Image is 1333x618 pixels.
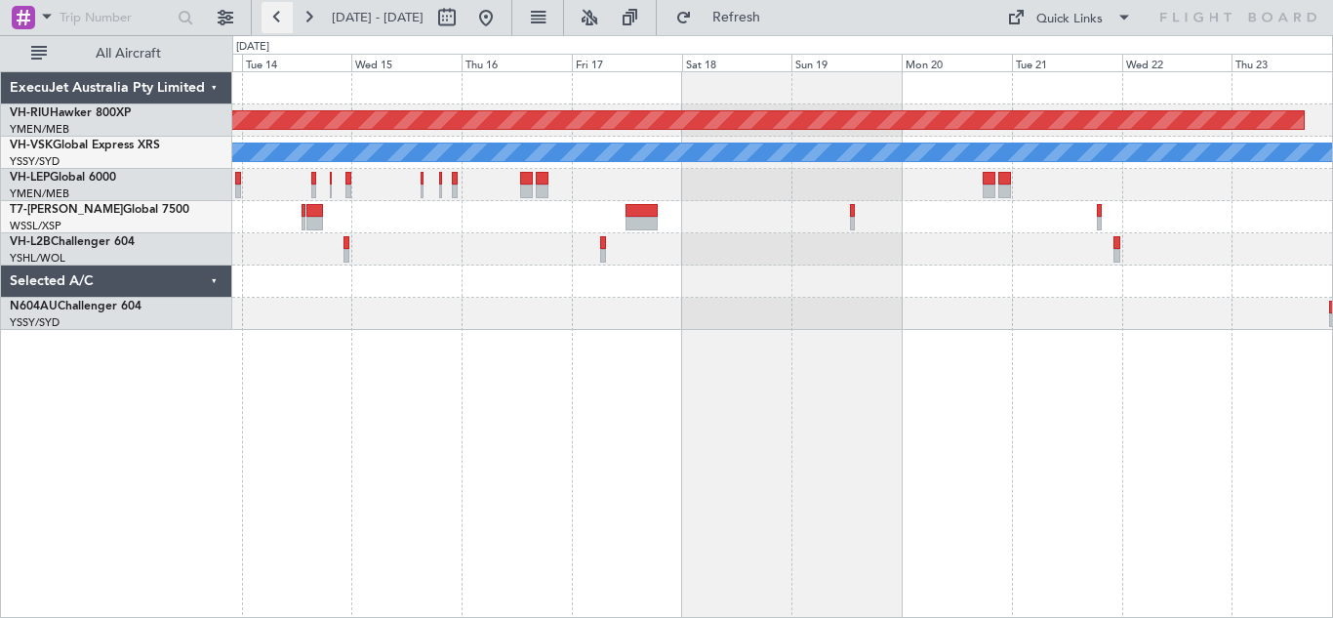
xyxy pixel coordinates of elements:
[10,186,69,201] a: YMEN/MEB
[1012,54,1122,71] div: Tue 21
[10,301,58,312] span: N604AU
[10,140,160,151] a: VH-VSKGlobal Express XRS
[10,315,60,330] a: YSSY/SYD
[572,54,682,71] div: Fri 17
[10,301,141,312] a: N604AUChallenger 604
[997,2,1142,33] button: Quick Links
[10,251,65,266] a: YSHL/WOL
[10,204,123,216] span: T7-[PERSON_NAME]
[10,172,116,184] a: VH-LEPGlobal 6000
[696,11,778,24] span: Refresh
[21,38,212,69] button: All Aircraft
[1036,10,1103,29] div: Quick Links
[10,204,189,216] a: T7-[PERSON_NAME]Global 7500
[10,236,51,248] span: VH-L2B
[60,3,172,32] input: Trip Number
[10,107,131,119] a: VH-RIUHawker 800XP
[10,107,50,119] span: VH-RIU
[351,54,462,71] div: Wed 15
[791,54,902,71] div: Sun 19
[902,54,1012,71] div: Mon 20
[51,47,206,61] span: All Aircraft
[10,122,69,137] a: YMEN/MEB
[462,54,572,71] div: Thu 16
[10,154,60,169] a: YSSY/SYD
[666,2,784,33] button: Refresh
[332,9,424,26] span: [DATE] - [DATE]
[1122,54,1232,71] div: Wed 22
[10,140,53,151] span: VH-VSK
[10,236,135,248] a: VH-L2BChallenger 604
[682,54,792,71] div: Sat 18
[10,172,50,184] span: VH-LEP
[242,54,352,71] div: Tue 14
[10,219,61,233] a: WSSL/XSP
[236,39,269,56] div: [DATE]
